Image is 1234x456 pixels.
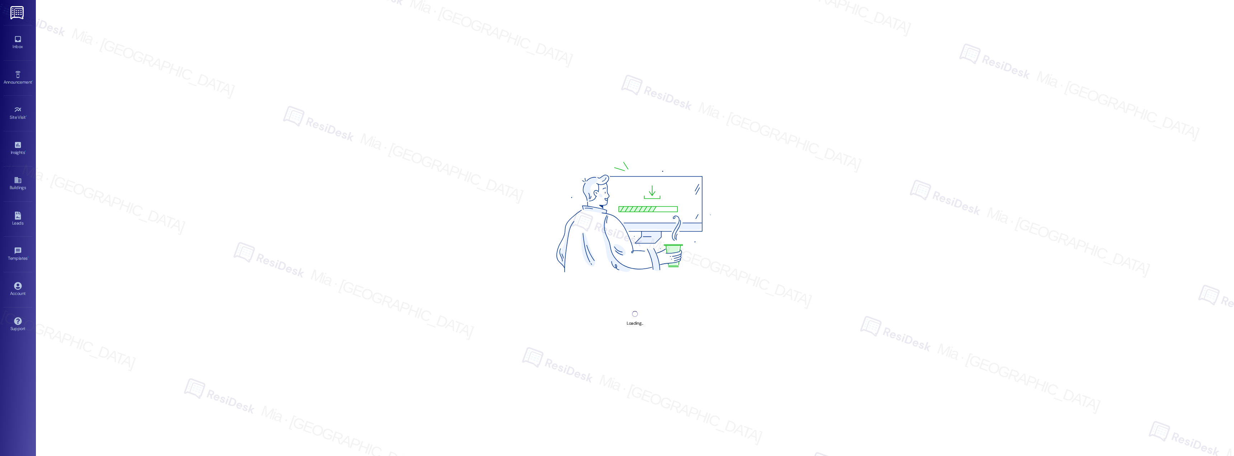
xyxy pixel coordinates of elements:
a: Insights • [4,139,32,158]
a: Inbox [4,33,32,52]
span: • [26,114,27,119]
div: Loading... [627,320,643,327]
a: Support [4,315,32,334]
span: • [32,79,33,84]
a: Templates • [4,245,32,264]
a: Account [4,280,32,299]
img: ResiDesk Logo [10,6,25,19]
a: Buildings [4,174,32,193]
a: Site Visit • [4,104,32,123]
span: • [28,255,29,260]
a: Leads [4,210,32,229]
span: • [25,149,26,154]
